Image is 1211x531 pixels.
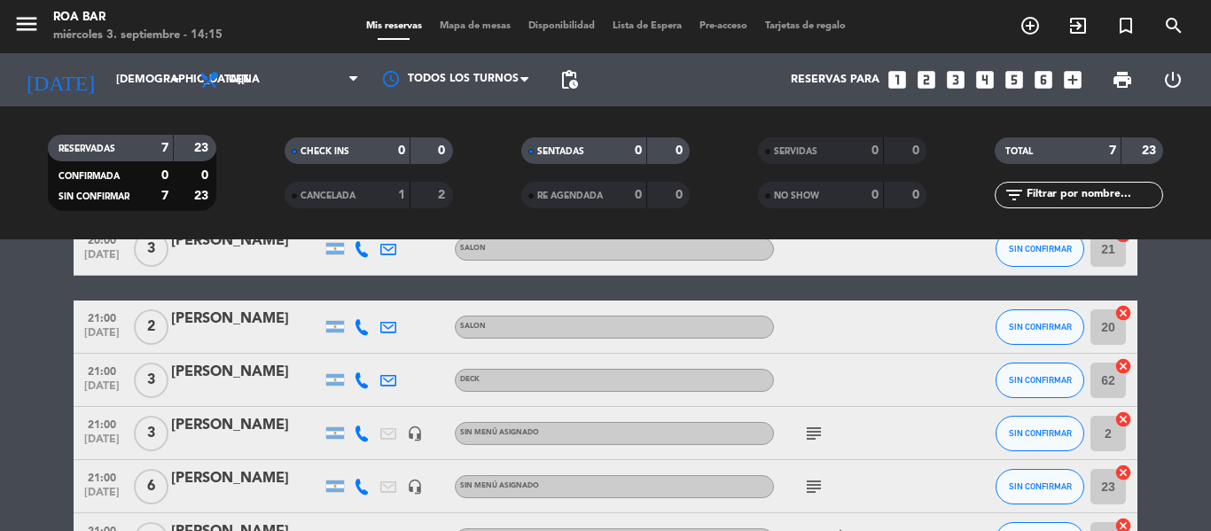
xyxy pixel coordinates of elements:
[1003,68,1026,91] i: looks_5
[691,21,756,31] span: Pre-acceso
[1009,375,1072,385] span: SIN CONFIRMAR
[1162,69,1184,90] i: power_settings_new
[676,189,686,201] strong: 0
[1009,481,1072,491] span: SIN CONFIRMAR
[407,426,423,441] i: headset_mic
[915,68,938,91] i: looks_two
[996,469,1084,504] button: SIN CONFIRMAR
[1009,244,1072,254] span: SIN CONFIRMAR
[1032,68,1055,91] i: looks_6
[53,9,223,27] div: ROA BAR
[59,192,129,201] span: SIN CONFIRMAR
[886,68,909,91] i: looks_one
[438,189,449,201] strong: 2
[80,380,124,401] span: [DATE]
[171,361,322,384] div: [PERSON_NAME]
[171,414,322,437] div: [PERSON_NAME]
[1112,69,1133,90] span: print
[912,144,923,157] strong: 0
[398,144,405,157] strong: 0
[676,144,686,157] strong: 0
[161,190,168,202] strong: 7
[756,21,855,31] span: Tarjetas de regalo
[201,169,212,182] strong: 0
[134,469,168,504] span: 6
[13,60,107,99] i: [DATE]
[171,230,322,253] div: [PERSON_NAME]
[171,308,322,331] div: [PERSON_NAME]
[996,231,1084,267] button: SIN CONFIRMAR
[134,231,168,267] span: 3
[803,423,824,444] i: subject
[357,21,431,31] span: Mis reservas
[996,416,1084,451] button: SIN CONFIRMAR
[944,68,967,91] i: looks_3
[1109,144,1116,157] strong: 7
[80,229,124,249] span: 20:00
[1163,15,1184,36] i: search
[604,21,691,31] span: Lista de Espera
[537,191,603,200] span: RE AGENDADA
[460,376,480,383] span: DECK
[438,144,449,157] strong: 0
[134,416,168,451] span: 3
[460,323,486,330] span: SALON
[635,189,642,201] strong: 0
[134,309,168,345] span: 2
[1061,68,1084,91] i: add_box
[1142,144,1160,157] strong: 23
[871,144,879,157] strong: 0
[53,27,223,44] div: miércoles 3. septiembre - 14:15
[80,413,124,433] span: 21:00
[80,249,124,269] span: [DATE]
[1009,322,1072,332] span: SIN CONFIRMAR
[460,482,539,489] span: Sin menú asignado
[1115,15,1137,36] i: turned_in_not
[194,142,212,154] strong: 23
[171,467,322,490] div: [PERSON_NAME]
[1114,357,1132,375] i: cancel
[1020,15,1041,36] i: add_circle_outline
[774,147,817,156] span: SERVIDAS
[165,69,186,90] i: arrow_drop_down
[1067,15,1089,36] i: exit_to_app
[460,245,486,252] span: SALON
[431,21,520,31] span: Mapa de mesas
[13,11,40,43] button: menu
[13,11,40,37] i: menu
[80,487,124,507] span: [DATE]
[1009,428,1072,438] span: SIN CONFIRMAR
[80,360,124,380] span: 21:00
[996,363,1084,398] button: SIN CONFIRMAR
[871,189,879,201] strong: 0
[301,191,355,200] span: CANCELADA
[80,307,124,327] span: 21:00
[229,74,260,86] span: Cena
[407,479,423,495] i: headset_mic
[398,189,405,201] strong: 1
[59,172,120,181] span: CONFIRMADA
[803,476,824,497] i: subject
[791,74,879,86] span: Reservas para
[1004,184,1025,206] i: filter_list
[59,144,115,153] span: RESERVADAS
[635,144,642,157] strong: 0
[1005,147,1033,156] span: TOTAL
[774,191,819,200] span: NO SHOW
[194,190,212,202] strong: 23
[460,429,539,436] span: Sin menú asignado
[912,189,923,201] strong: 0
[161,142,168,154] strong: 7
[1114,304,1132,322] i: cancel
[520,21,604,31] span: Disponibilidad
[161,169,168,182] strong: 0
[134,363,168,398] span: 3
[1114,410,1132,428] i: cancel
[1025,185,1162,205] input: Filtrar por nombre...
[1114,464,1132,481] i: cancel
[80,466,124,487] span: 21:00
[80,433,124,454] span: [DATE]
[559,69,580,90] span: pending_actions
[80,327,124,347] span: [DATE]
[301,147,349,156] span: CHECK INS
